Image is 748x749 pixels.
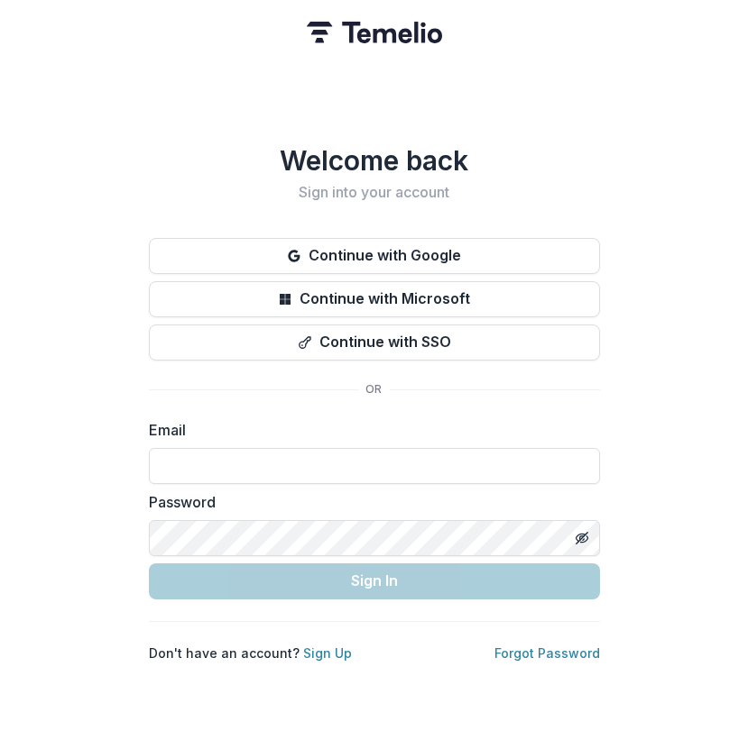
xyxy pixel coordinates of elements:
h2: Sign into your account [149,184,600,201]
button: Sign In [149,563,600,599]
button: Toggle password visibility [568,524,596,553]
button: Continue with Microsoft [149,281,600,317]
button: Continue with Google [149,238,600,274]
a: Sign Up [303,645,352,661]
button: Continue with SSO [149,324,600,361]
img: Temelio [307,22,442,43]
p: Don't have an account? [149,644,352,662]
label: Password [149,491,589,513]
label: Email [149,419,589,441]
h1: Welcome back [149,144,600,177]
a: Forgot Password [494,645,600,661]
